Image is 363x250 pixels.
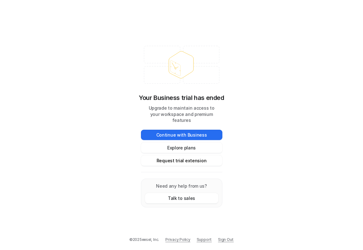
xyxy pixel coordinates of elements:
button: Talk to sales [145,193,218,203]
p: Need any help from us? [145,183,218,189]
button: Explore plans [141,143,222,153]
a: Privacy Policy [165,237,190,242]
button: Continue with Business [141,130,222,140]
p: © 2025 eesel, Inc. [129,237,159,242]
a: Sign Out [218,237,234,242]
p: Your Business trial has ended [139,93,224,102]
span: Support [197,237,212,242]
p: Upgrade to maintain access to your workspace and premium features [141,105,222,124]
button: Request trial extension [141,155,222,166]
